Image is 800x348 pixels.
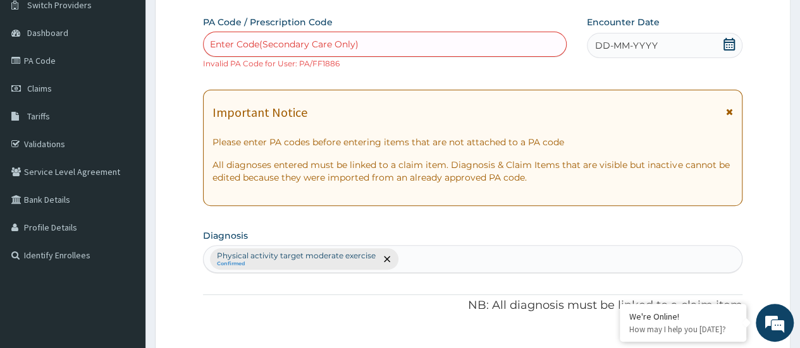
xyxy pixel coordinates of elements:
[212,136,733,148] p: Please enter PA codes before entering items that are not attached to a PA code
[203,16,333,28] label: PA Code / Prescription Code
[203,59,340,68] small: Invalid PA Code for User: PA/FF1886
[27,83,52,94] span: Claims
[27,111,50,122] span: Tariffs
[203,229,248,242] label: Diagnosis
[629,324,737,335] p: How may I help you today?
[23,63,51,95] img: d_794563401_company_1708531726252_794563401
[207,6,238,37] div: Minimize live chat window
[587,16,660,28] label: Encounter Date
[212,105,307,119] h1: Important Notice
[203,297,742,314] p: NB: All diagnosis must be linked to a claim item
[595,39,658,52] span: DD-MM-YYYY
[212,159,733,184] p: All diagnoses entered must be linked to a claim item. Diagnosis & Claim Items that are visible bu...
[210,38,359,51] div: Enter Code(Secondary Care Only)
[629,311,737,322] div: We're Online!
[27,27,68,39] span: Dashboard
[73,97,175,225] span: We're online!
[66,71,212,87] div: Chat with us now
[6,222,241,266] textarea: Type your message and hit 'Enter'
